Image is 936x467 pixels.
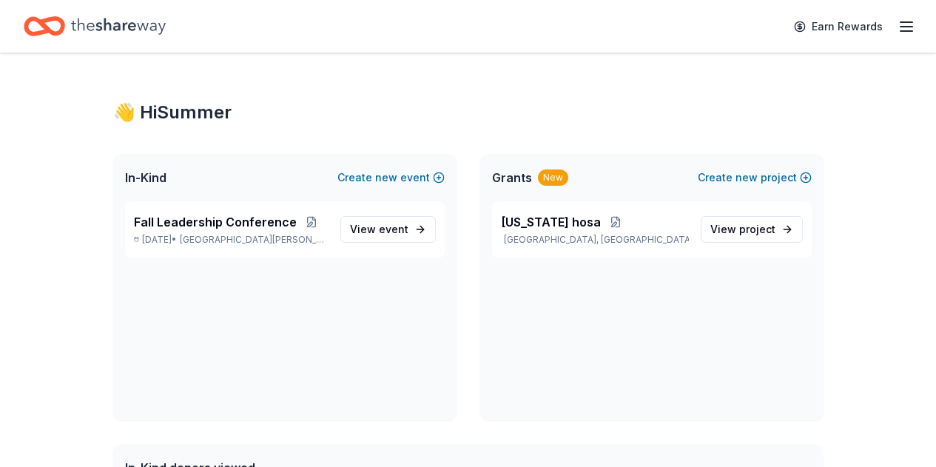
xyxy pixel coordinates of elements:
span: project [739,223,775,235]
a: View project [701,216,803,243]
span: Grants [492,169,532,187]
span: Fall Leadership Conference [134,213,297,231]
span: [GEOGRAPHIC_DATA][PERSON_NAME], [GEOGRAPHIC_DATA] [180,234,328,246]
span: View [710,221,775,238]
a: Home [24,9,166,44]
span: In-Kind [125,169,166,187]
a: Earn Rewards [785,13,892,40]
span: event [379,223,408,235]
div: New [538,169,568,186]
span: new [375,169,397,187]
p: [DATE] • [134,234,329,246]
p: [GEOGRAPHIC_DATA], [GEOGRAPHIC_DATA] [501,234,689,246]
button: Createnewevent [337,169,445,187]
a: View event [340,216,436,243]
span: [US_STATE] hosa [501,213,601,231]
button: Createnewproject [698,169,812,187]
span: new [735,169,758,187]
div: 👋 Hi Summer [113,101,824,124]
span: View [350,221,408,238]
